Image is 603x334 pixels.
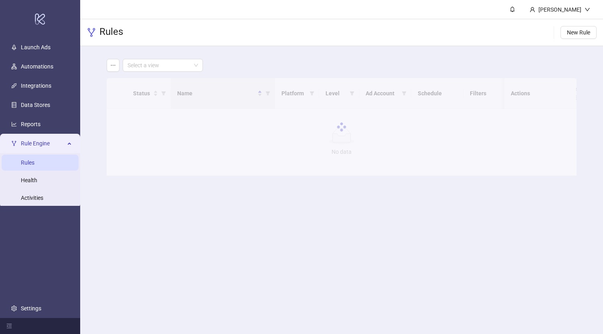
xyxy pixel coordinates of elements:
[6,323,12,329] span: menu-fold
[21,44,51,50] a: Launch Ads
[87,28,96,37] span: fork
[530,7,535,12] span: user
[535,5,585,14] div: [PERSON_NAME]
[21,102,50,108] a: Data Stores
[21,63,53,70] a: Automations
[510,6,515,12] span: bell
[21,159,34,166] a: Rules
[585,7,590,12] span: down
[110,62,116,68] span: ellipsis
[21,305,41,312] a: Settings
[21,135,65,151] span: Rule Engine
[21,195,43,201] a: Activities
[567,29,590,36] span: New Rule
[561,26,597,39] button: New Rule
[21,177,37,183] a: Health
[21,121,40,127] a: Reports
[11,141,17,146] span: fork
[99,26,123,39] h3: Rules
[21,82,51,89] a: Integrations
